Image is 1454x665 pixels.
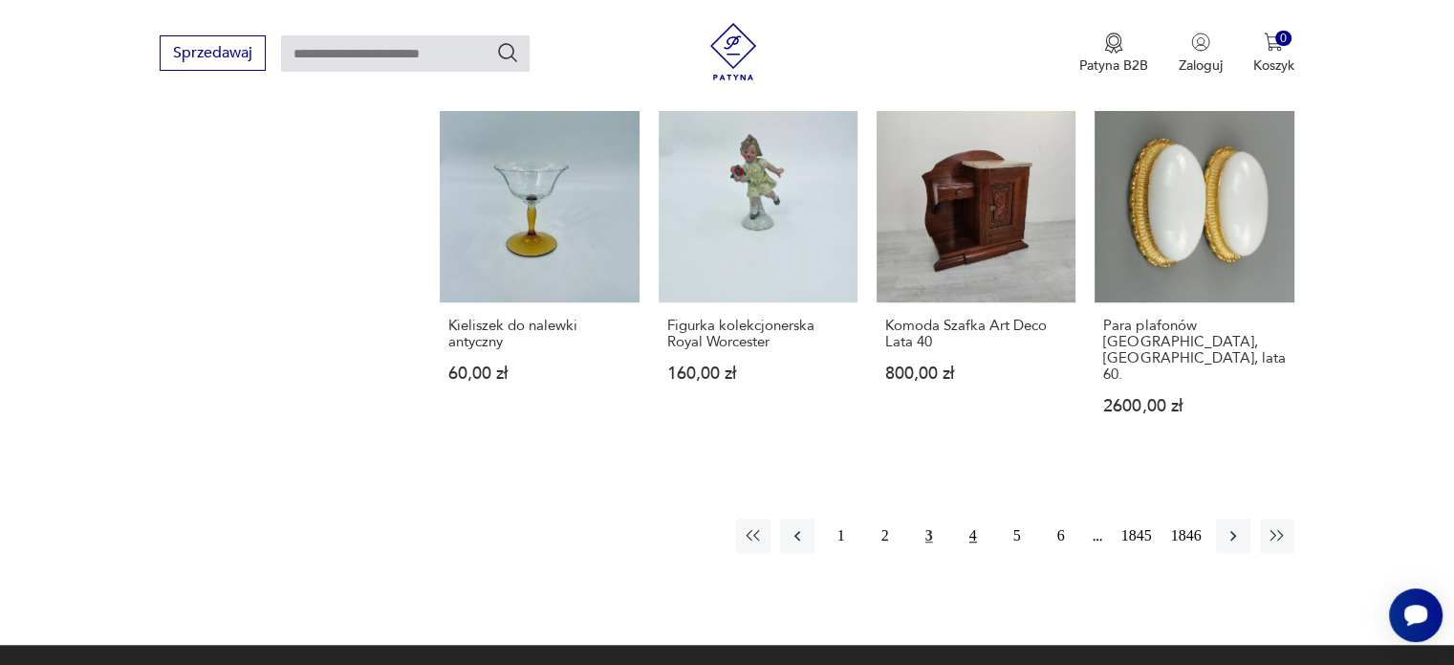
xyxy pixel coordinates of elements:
button: Zaloguj [1179,33,1223,75]
p: Zaloguj [1179,56,1223,75]
button: 1846 [1166,519,1206,553]
a: Komoda Szafka Art Deco Lata 40Komoda Szafka Art Deco Lata 40800,00 zł [877,103,1075,452]
img: Ikona koszyka [1264,33,1283,52]
h3: Komoda Szafka Art Deco Lata 40 [885,318,1067,350]
img: Ikonka użytkownika [1191,33,1210,52]
button: 6 [1044,519,1078,553]
p: 160,00 zł [667,366,849,382]
button: Patyna B2B [1079,33,1148,75]
p: Patyna B2B [1079,56,1148,75]
a: Ikona medaluPatyna B2B [1079,33,1148,75]
p: 60,00 zł [448,366,630,382]
button: 1845 [1117,519,1157,553]
button: Szukaj [496,41,519,64]
h3: Para plafonów [GEOGRAPHIC_DATA], [GEOGRAPHIC_DATA], lata 60. [1103,318,1285,383]
p: 800,00 zł [885,366,1067,382]
button: 1 [824,519,858,553]
div: 0 [1275,31,1291,47]
h3: Kieliszek do nalewki antyczny [448,318,630,350]
button: 4 [956,519,990,553]
iframe: Smartsupp widget button [1389,588,1443,642]
img: Patyna - sklep z meblami i dekoracjami vintage [705,23,762,80]
button: 0Koszyk [1253,33,1294,75]
p: 2600,00 zł [1103,398,1285,414]
a: Para plafonów Limburg, Niemcy, lata 60.Para plafonów [GEOGRAPHIC_DATA], [GEOGRAPHIC_DATA], lata 6... [1095,103,1293,452]
p: Koszyk [1253,56,1294,75]
button: 5 [1000,519,1034,553]
button: Sprzedawaj [160,35,266,71]
a: Figurka kolekcjonerska Royal WorcesterFigurka kolekcjonerska Royal Worcester160,00 zł [659,103,857,452]
a: Sprzedawaj [160,48,266,61]
button: 3 [912,519,946,553]
h3: Figurka kolekcjonerska Royal Worcester [667,318,849,350]
img: Ikona medalu [1104,33,1123,54]
a: Kieliszek do nalewki antycznyKieliszek do nalewki antyczny60,00 zł [440,103,639,452]
button: 2 [868,519,902,553]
